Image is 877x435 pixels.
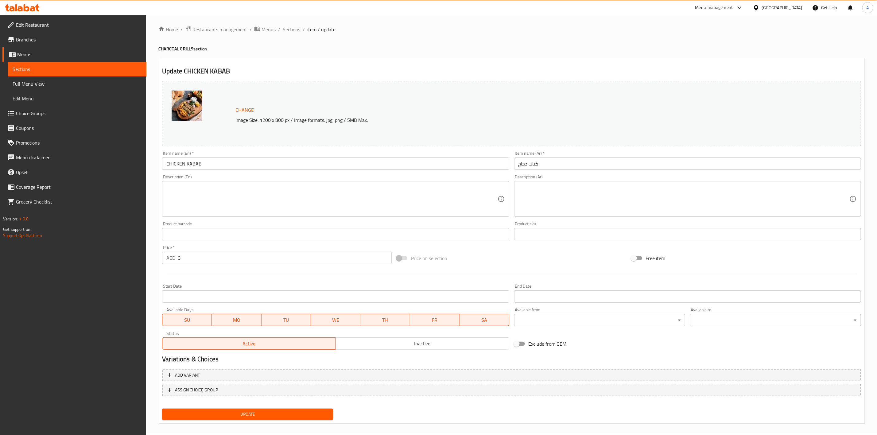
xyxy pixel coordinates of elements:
[2,150,146,165] a: Menu disclaimer
[8,62,146,76] a: Sections
[460,314,509,326] button: SA
[16,183,142,191] span: Coverage Report
[311,314,360,326] button: WE
[16,36,142,43] span: Branches
[3,215,18,223] span: Version:
[303,26,305,33] li: /
[338,339,507,348] span: Inactive
[2,165,146,180] a: Upsell
[313,316,358,324] span: WE
[363,316,407,324] span: TH
[158,26,178,33] a: Home
[262,26,276,33] span: Menus
[8,91,146,106] a: Edit Menu
[411,254,447,262] span: Price on selection
[2,135,146,150] a: Promotions
[158,25,865,33] nav: breadcrumb
[162,355,861,364] h2: Variations & Choices
[3,231,42,239] a: Support.OpsPlatform
[166,254,175,262] p: AED
[162,157,509,170] input: Enter name En
[262,314,311,326] button: TU
[162,409,333,420] button: Update
[175,386,218,394] span: ASSIGN CHOICE GROUP
[2,180,146,194] a: Coverage Report
[214,316,259,324] span: MO
[16,124,142,132] span: Coupons
[13,95,142,102] span: Edit Menu
[162,228,509,240] input: Please enter product barcode
[162,314,212,326] button: SU
[185,25,247,33] a: Restaurants management
[16,110,142,117] span: Choice Groups
[360,314,410,326] button: TH
[529,340,567,348] span: Exclude from GEM
[233,104,256,116] button: Change
[8,76,146,91] a: Full Menu View
[233,116,743,124] p: Image Size: 1200 x 800 px / Image formats: jpg, png / 5MB Max.
[19,215,29,223] span: 1.0.0
[514,314,685,326] div: ​
[514,157,861,170] input: Enter name Ar
[2,17,146,32] a: Edit Restaurant
[514,228,861,240] input: Please enter product sku
[254,25,276,33] a: Menus
[16,139,142,146] span: Promotions
[162,369,861,382] button: Add variant
[16,169,142,176] span: Upsell
[235,106,254,115] span: Change
[165,316,209,324] span: SU
[17,51,142,58] span: Menus
[162,337,336,350] button: Active
[462,316,506,324] span: SA
[162,67,861,76] h2: Update CHICKEN KABAB
[278,26,280,33] li: /
[175,371,200,379] span: Add variant
[413,316,457,324] span: FR
[212,314,261,326] button: MO
[2,121,146,135] a: Coupons
[178,252,392,264] input: Please enter price
[162,384,861,396] button: ASSIGN CHOICE GROUP
[2,32,146,47] a: Branches
[13,80,142,87] span: Full Menu View
[336,337,509,350] button: Inactive
[410,314,460,326] button: FR
[13,65,142,73] span: Sections
[167,410,328,418] span: Update
[2,47,146,62] a: Menus
[307,26,336,33] span: item / update
[2,194,146,209] a: Grocery Checklist
[690,314,861,326] div: ​
[3,225,31,233] span: Get support on:
[762,4,802,11] div: [GEOGRAPHIC_DATA]
[16,198,142,205] span: Grocery Checklist
[695,4,733,11] div: Menu-management
[158,46,865,52] h4: CHARCOAL GRILLS section
[867,4,869,11] span: A
[2,106,146,121] a: Choice Groups
[646,254,666,262] span: Free item
[192,26,247,33] span: Restaurants management
[16,21,142,29] span: Edit Restaurant
[283,26,300,33] a: Sections
[16,154,142,161] span: Menu disclaimer
[165,339,333,348] span: Active
[250,26,252,33] li: /
[172,91,202,121] img: Chicken_kebab638906289927698463.jpg
[180,26,183,33] li: /
[264,316,309,324] span: TU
